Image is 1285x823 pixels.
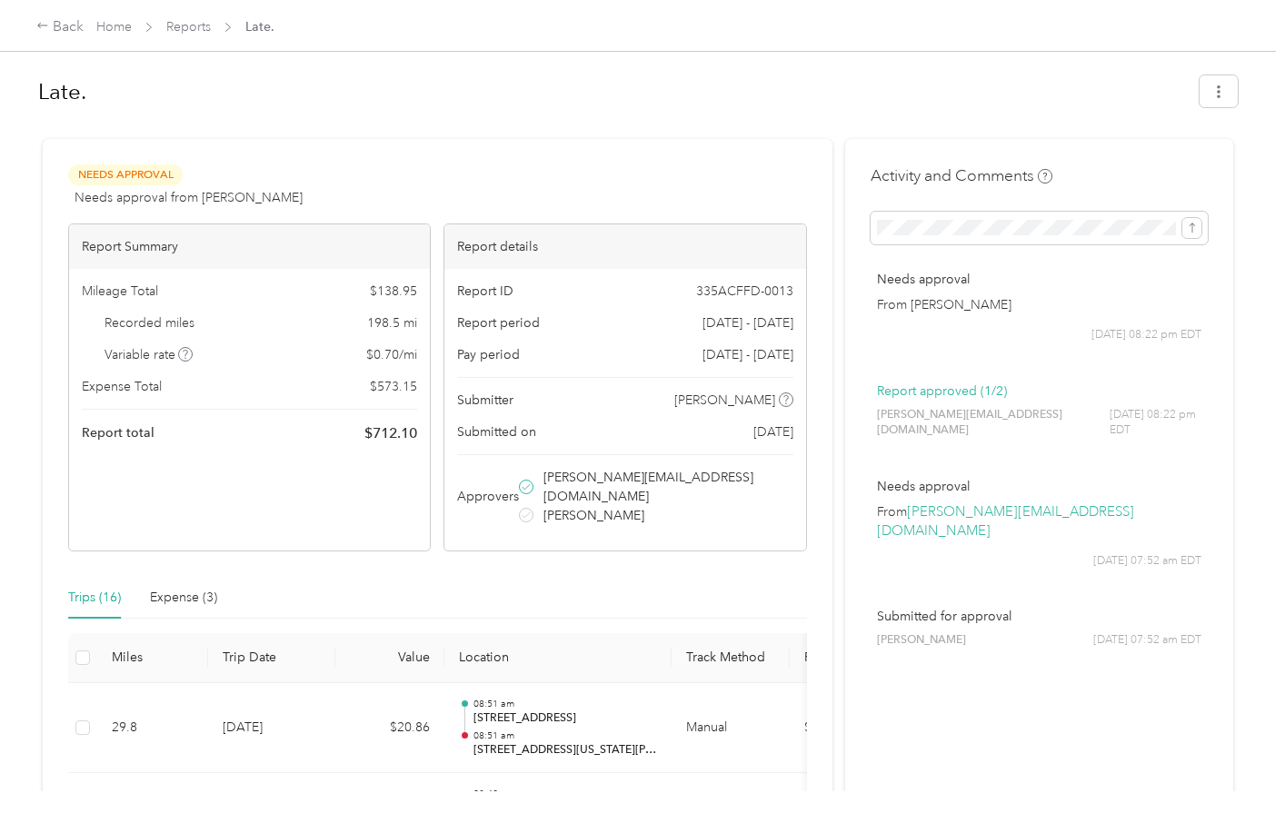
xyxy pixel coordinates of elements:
td: $20.86 [335,683,444,774]
span: [DATE] - [DATE] [702,313,793,332]
span: [DATE] [753,422,793,441]
p: Needs approval [877,477,1201,496]
p: From [PERSON_NAME] [877,295,1201,314]
p: Needs approval [877,270,1201,289]
th: Purpose [790,633,926,683]
div: Expense (3) [150,588,217,608]
th: Location [444,633,672,683]
a: Home [96,19,132,35]
td: 29.8 [97,683,208,774]
div: Report details [444,224,805,269]
span: [DATE] 07:52 am EDT [1093,553,1201,570]
span: 335ACFFD-0013 [696,282,793,301]
td: [DATE] [208,683,335,774]
th: Value [335,633,444,683]
p: 08:49 am [473,788,657,800]
span: Expense Total [82,377,162,396]
p: Submitted for approval [877,607,1201,626]
span: Late. [245,17,274,36]
span: $ 0.70 / mi [366,345,417,364]
span: $ 573.15 [370,377,417,396]
span: [PERSON_NAME] [674,391,775,410]
td: Manual [672,683,790,774]
span: [DATE] - [DATE] [702,345,793,364]
span: Needs Approval [68,164,183,185]
span: [PERSON_NAME] [543,506,644,525]
td: SS Beverages [790,683,926,774]
span: $ 138.95 [370,282,417,301]
p: [STREET_ADDRESS] [473,710,657,727]
span: Variable rate [105,345,194,364]
iframe: Everlance-gr Chat Button Frame [1183,721,1285,823]
span: [DATE] 08:22 pm EDT [1110,407,1202,439]
div: Back [36,16,84,38]
span: Recorded miles [105,313,194,332]
span: [PERSON_NAME][EMAIL_ADDRESS][DOMAIN_NAME] [877,407,1110,439]
span: Approvers [457,487,519,506]
span: [PERSON_NAME] [877,632,966,649]
div: Report Summary [69,224,430,269]
span: Report period [457,313,540,332]
th: Track Method [672,633,790,683]
span: Needs approval from [PERSON_NAME] [75,188,303,207]
span: $ 712.10 [364,422,417,444]
span: [DATE] 08:22 pm EDT [1091,327,1201,343]
span: [DATE] 07:52 am EDT [1093,632,1201,649]
p: 08:51 am [473,698,657,710]
span: Mileage Total [82,282,158,301]
span: Submitter [457,391,513,410]
div: Trips (16) [68,588,121,608]
h1: Late. [38,70,1187,114]
p: Report approved (1/2) [877,382,1201,401]
a: Reports [166,19,211,35]
span: [PERSON_NAME][EMAIL_ADDRESS][DOMAIN_NAME] [543,468,790,506]
p: [STREET_ADDRESS][US_STATE][PERSON_NAME] [473,742,657,759]
span: 198.5 mi [367,313,417,332]
p: From [877,502,1201,540]
span: Submitted on [457,422,536,441]
p: 08:51 am [473,729,657,742]
th: Miles [97,633,208,683]
span: Report total [82,423,154,442]
th: Trip Date [208,633,335,683]
a: [PERSON_NAME][EMAIL_ADDRESS][DOMAIN_NAME] [877,503,1134,540]
h4: Activity and Comments [871,164,1052,187]
span: Pay period [457,345,520,364]
span: Report ID [457,282,513,301]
